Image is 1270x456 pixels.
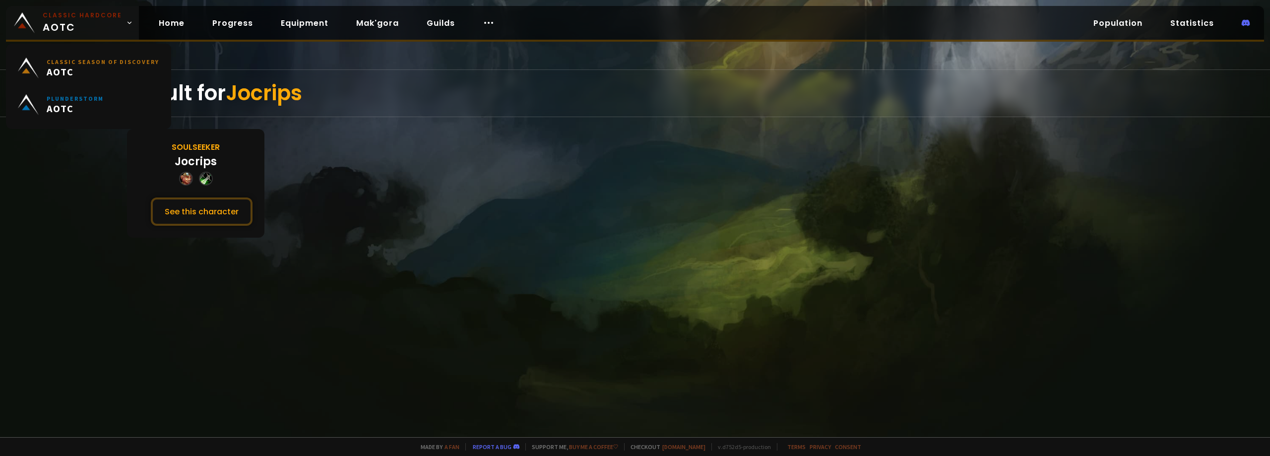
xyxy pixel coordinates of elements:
[348,13,407,33] a: Mak'gora
[204,13,261,33] a: Progress
[6,6,139,40] a: Classic HardcoreAOTC
[419,13,463,33] a: Guilds
[127,70,1143,117] div: Result for
[444,443,459,451] a: a fan
[47,95,104,102] small: Plunderstorm
[175,153,217,170] div: Jocrips
[1085,13,1150,33] a: Population
[835,443,861,451] a: Consent
[273,13,336,33] a: Equipment
[624,443,705,451] span: Checkout
[525,443,618,451] span: Support me,
[47,58,159,65] small: Classic Season of Discovery
[47,102,104,115] span: AOTC
[787,443,806,451] a: Terms
[172,141,220,153] div: Soulseeker
[415,443,459,451] span: Made by
[1162,13,1222,33] a: Statistics
[43,11,122,20] small: Classic Hardcore
[810,443,831,451] a: Privacy
[47,65,159,78] span: AOTC
[473,443,511,451] a: Report a bug
[711,443,771,451] span: v. d752d5 - production
[151,197,253,226] button: See this character
[151,13,192,33] a: Home
[12,86,165,123] a: PlunderstormAOTC
[226,78,302,108] span: Jocrips
[12,50,165,86] a: Classic Season of DiscoveryAOTC
[43,11,122,35] span: AOTC
[569,443,618,451] a: Buy me a coffee
[662,443,705,451] a: [DOMAIN_NAME]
